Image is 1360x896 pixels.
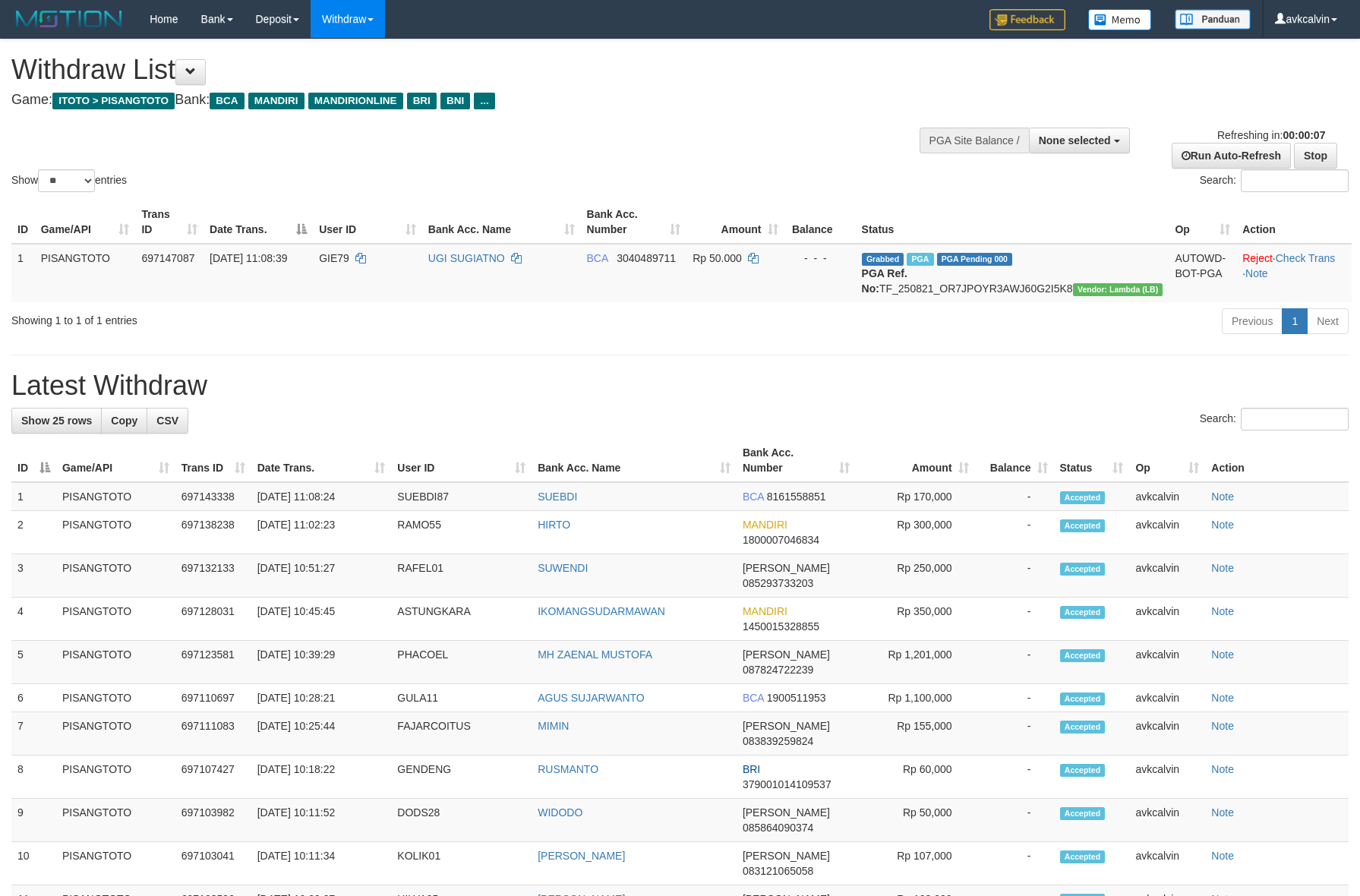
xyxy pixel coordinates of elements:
td: PHACOEL [391,641,532,684]
span: Copy 8161558851 to clipboard [767,491,826,503]
td: GENDENG [391,756,532,799]
td: 1 [11,244,35,302]
a: Note [1211,648,1234,661]
td: [DATE] 10:45:45 [251,598,392,641]
td: 697132133 [175,554,251,598]
th: Amount: activate to sort column ascending [686,200,784,244]
td: avkcalvin [1129,554,1205,598]
td: - [975,842,1054,885]
b: PGA Ref. No: [862,267,907,295]
a: AGUS SUJARWANTO [538,692,645,704]
td: avkcalvin [1129,712,1205,756]
span: BCA [743,491,764,503]
a: UGI SUGIATNO [428,252,505,264]
td: 697103982 [175,799,251,842]
td: Rp 107,000 [856,842,975,885]
td: PISANGTOTO [56,756,175,799]
td: ASTUNGKARA [391,598,532,641]
span: Rp 50.000 [693,252,742,264]
span: Accepted [1060,807,1106,820]
td: Rp 170,000 [856,482,975,511]
img: Button%20Memo.svg [1088,9,1152,30]
td: 697110697 [175,684,251,712]
strong: 00:00:07 [1283,129,1325,141]
span: Vendor URL: https://dashboard.q2checkout.com/secure [1073,283,1163,296]
td: PISANGTOTO [56,684,175,712]
th: Bank Acc. Number: activate to sort column ascending [581,200,687,244]
h1: Latest Withdraw [11,371,1349,401]
span: Copy 3040489711 to clipboard [617,252,676,264]
a: WIDODO [538,806,582,819]
span: Marked by avkcalvin [907,253,933,266]
a: MIMIN [538,720,569,732]
td: [DATE] 10:11:34 [251,842,392,885]
td: [DATE] 11:08:24 [251,482,392,511]
th: Date Trans.: activate to sort column ascending [251,439,392,482]
span: Copy 083121065058 to clipboard [743,865,813,877]
td: · · [1236,244,1352,302]
td: - [975,641,1054,684]
a: Note [1211,491,1234,503]
span: Accepted [1060,606,1106,619]
td: PISANGTOTO [56,511,175,554]
span: BCA [210,93,244,109]
span: BCA [587,252,608,264]
span: MANDIRI [743,605,787,617]
td: - [975,598,1054,641]
td: PISANGTOTO [35,244,136,302]
td: - [975,799,1054,842]
td: 1 [11,482,56,511]
td: avkcalvin [1129,482,1205,511]
td: [DATE] 10:25:44 [251,712,392,756]
th: Action [1236,200,1352,244]
td: Rp 155,000 [856,712,975,756]
a: Note [1211,806,1234,819]
th: ID: activate to sort column descending [11,439,56,482]
a: Note [1211,850,1234,862]
span: Copy 087824722239 to clipboard [743,664,813,676]
th: Amount: activate to sort column ascending [856,439,975,482]
td: 7 [11,712,56,756]
th: User ID: activate to sort column ascending [313,200,422,244]
td: GULA11 [391,684,532,712]
th: Op: activate to sort column ascending [1169,200,1236,244]
td: [DATE] 11:02:23 [251,511,392,554]
span: Show 25 rows [21,415,92,427]
span: [PERSON_NAME] [743,648,830,661]
td: - [975,482,1054,511]
td: Rp 60,000 [856,756,975,799]
th: Bank Acc. Number: activate to sort column ascending [737,439,856,482]
th: Action [1205,439,1349,482]
td: PISANGTOTO [56,554,175,598]
a: Copy [101,408,147,434]
td: RAMO55 [391,511,532,554]
a: Show 25 rows [11,408,102,434]
input: Search: [1241,169,1349,192]
td: 8 [11,756,56,799]
th: Bank Acc. Name: activate to sort column ascending [532,439,737,482]
td: - [975,756,1054,799]
a: Note [1211,519,1234,531]
span: Refreshing in: [1217,129,1325,141]
td: - [975,684,1054,712]
label: Search: [1200,408,1349,431]
td: SUEBDI87 [391,482,532,511]
td: KOLIK01 [391,842,532,885]
span: ITOTO > PISANGTOTO [52,93,175,109]
span: Accepted [1060,764,1106,777]
th: Trans ID: activate to sort column ascending [135,200,204,244]
td: 4 [11,598,56,641]
span: Accepted [1060,491,1106,504]
td: 697128031 [175,598,251,641]
span: Copy 083839259824 to clipboard [743,735,813,747]
span: MANDIRI [248,93,305,109]
a: HIRTO [538,519,570,531]
div: - - - [790,251,850,266]
td: PISANGTOTO [56,712,175,756]
td: 2 [11,511,56,554]
select: Showentries [38,169,95,192]
td: 697111083 [175,712,251,756]
td: Rp 1,201,000 [856,641,975,684]
div: Showing 1 to 1 of 1 entries [11,307,555,328]
td: [DATE] 10:11:52 [251,799,392,842]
